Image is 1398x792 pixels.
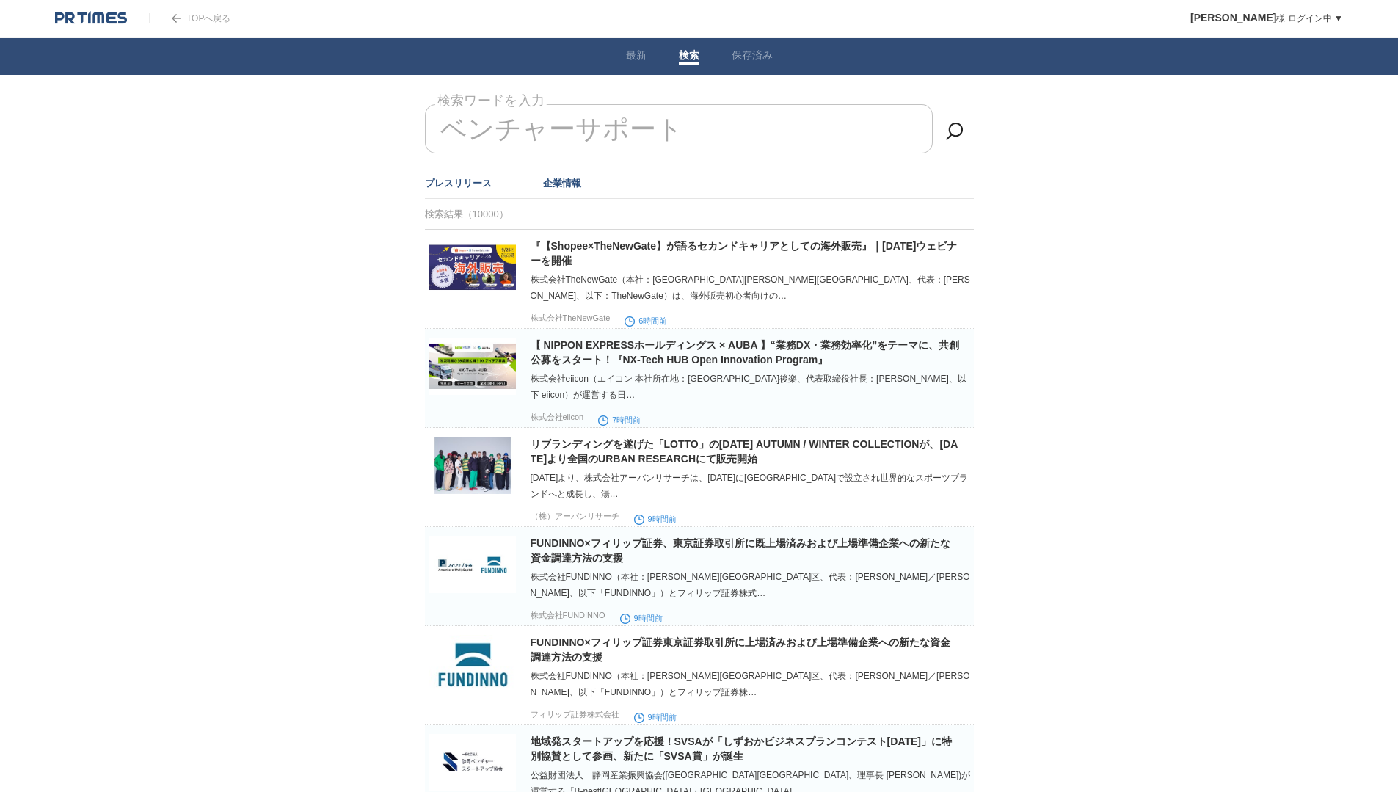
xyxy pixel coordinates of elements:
[531,735,953,762] a: 地域発スタートアップを応援！SVSAが「しずおかビジネスプランコンテスト[DATE]」に特別協賛として参画、新たに「SVSA賞」が誕生
[634,713,677,722] time: 9時間前
[1190,12,1276,23] span: [PERSON_NAME]
[531,240,958,266] a: 『【Shopee×TheNewGate】が語るセカンドキャリアとしての海外販売』｜[DATE]ウェビナーを開催
[429,437,516,494] img: 3710-1289-9bee7c89f56d9489df2c8d1633539688-1080x809.jpg
[425,178,492,189] a: プレスリリース
[625,316,667,325] time: 6時間前
[598,415,641,424] time: 7時間前
[55,11,127,26] img: logo.png
[531,412,584,423] p: 株式会社eiicon
[429,338,516,395] img: 37194-786-07d64c23649f3f7415202b6dd6a0ea59-1800x945.jpg
[531,470,971,502] div: [DATE]より、株式会社アーバンリサーチは、[DATE]に[GEOGRAPHIC_DATA]で設立され世界的なスポーツブランドへと成長し、湯…
[620,614,663,622] time: 9時間前
[531,371,971,403] div: 株式会社eiicon（エイコン 本社所在地：[GEOGRAPHIC_DATA]後楽、代表取締役社長：[PERSON_NAME]、以下 eiicon）が運営する日…
[531,339,960,366] a: 【 NIPPON EXPRESSホールディングス × AUBA 】“業務DX・業務効率化”をテーマに、共創公募をスタート！『NX-Tech HUB Open Innovation Program』
[531,438,958,465] a: リブランディングを遂げた「LOTTO」の[DATE] AUTUMN / WINTER COLLECTIONが、[DATE]より全国のURBAN RESEARCHにて販売開始
[543,178,581,189] a: 企業情報
[429,734,516,791] img: 141776-27-e8d56c80aaa256ea760bd05921c8be52-1950x1097.jpg
[531,537,950,564] a: FUNDINNO×フィリップ証券、東京証券取引所に既上場済みおよび上場準備企業への新たな資金調達方法の支援
[425,199,974,230] div: 検索結果（10000）
[679,49,699,65] a: 検索
[531,511,619,522] p: （株）アーバンリサーチ
[732,49,773,65] a: 保存済み
[626,49,647,65] a: 最新
[429,239,516,296] img: 100570-25-de5f37f9f6a803a9cb8a935c268eb1c4-1280x670.png
[531,709,619,720] p: フィリップ証券株式会社
[172,14,181,23] img: arrow.png
[435,90,547,112] label: 検索ワードを入力
[531,272,971,304] div: 株式会社TheNewGate（本社：[GEOGRAPHIC_DATA][PERSON_NAME][GEOGRAPHIC_DATA]、代表：[PERSON_NAME]、以下：TheNewGate）...
[531,636,950,663] a: FUNDINNO×フィリップ証券東京証券取引所に上場済みおよび上場準備企業への新たな資金調達方法の支援
[429,536,516,593] img: 21941-290-c2e149f112b8ca0122bd087178deedb0-1200x600.png
[429,635,516,692] img: 86859-33-ec79be2f5a4bb5a76cba52a7dcac7743-127x87.png
[531,610,605,621] p: 株式会社FUNDINNO
[531,313,611,324] p: 株式会社TheNewGate
[531,569,971,601] div: 株式会社FUNDINNO（本社：[PERSON_NAME][GEOGRAPHIC_DATA]区、代表：[PERSON_NAME]／[PERSON_NAME]、以下「FUNDINNO」）とフィリッ...
[1190,13,1343,23] a: [PERSON_NAME]様 ログイン中 ▼
[634,515,677,523] time: 9時間前
[531,668,971,700] div: 株式会社FUNDINNO（本社：[PERSON_NAME][GEOGRAPHIC_DATA]区、代表：[PERSON_NAME]／[PERSON_NAME]、以下「FUNDINNO」）とフィリッ...
[149,13,230,23] a: TOPへ戻る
